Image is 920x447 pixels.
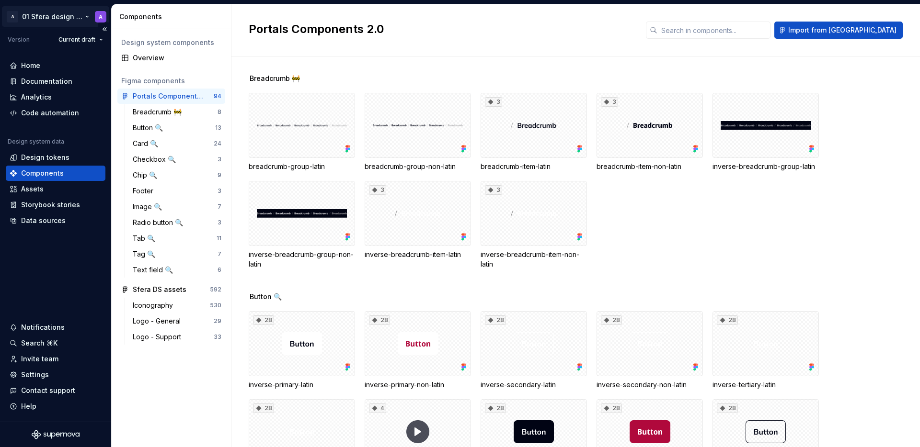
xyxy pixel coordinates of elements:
[713,380,819,390] div: inverse-tertiary-latin
[133,91,204,101] div: Portals Components 2.0
[253,315,274,325] div: 28
[21,61,40,70] div: Home
[21,168,64,178] div: Components
[6,351,105,367] a: Invite team
[601,97,618,107] div: 3
[218,171,221,179] div: 9
[788,25,897,35] span: Import from [GEOGRAPHIC_DATA]
[249,181,355,269] div: inverse-breadcrumb-group-non-latin
[129,183,225,199] a: Footer3
[6,89,105,105] a: Analytics
[133,301,177,310] div: Iconography
[6,166,105,181] a: Components
[129,199,225,214] a: Image 🔍7
[369,315,390,325] div: 28
[133,123,167,133] div: Button 🔍
[365,93,471,171] div: breadcrumb-group-non-latin
[6,335,105,351] button: Search ⌘K
[369,185,386,195] div: 3
[133,155,180,164] div: Checkbox 🔍
[129,262,225,278] a: Text field 🔍6
[129,329,225,345] a: Logo - Support33
[121,38,221,47] div: Design system components
[218,219,221,226] div: 3
[218,187,221,195] div: 3
[6,181,105,197] a: Assets
[58,36,95,44] span: Current draft
[597,162,703,171] div: breadcrumb-item-non-latin
[99,13,103,21] div: A
[6,105,105,121] a: Code automation
[249,93,355,171] div: breadcrumb-group-latin
[365,162,471,171] div: breadcrumb-group-non-latin
[485,403,506,413] div: 28
[481,311,587,390] div: 28inverse-secondary-latin
[129,104,225,120] a: Breadcrumb 🚧8
[129,246,225,262] a: Tag 🔍7
[21,92,52,102] div: Analytics
[481,380,587,390] div: inverse-secondary-latin
[6,399,105,414] button: Help
[133,332,185,342] div: Logo - Support
[6,213,105,228] a: Data sources
[117,282,225,297] a: Sfera DS assets592
[210,302,221,309] div: 530
[21,370,49,380] div: Settings
[214,92,221,100] div: 94
[133,265,177,275] div: Text field 🔍
[129,168,225,183] a: Chip 🔍9
[717,315,738,325] div: 28
[6,320,105,335] button: Notifications
[133,218,187,227] div: Radio button 🔍
[21,402,36,411] div: Help
[119,12,227,22] div: Components
[369,403,386,413] div: 4
[485,315,506,325] div: 28
[214,333,221,341] div: 33
[597,380,703,390] div: inverse-secondary-non-latin
[481,93,587,171] div: 3breadcrumb-item-latin
[218,203,221,211] div: 7
[54,33,107,46] button: Current draft
[249,380,355,390] div: inverse-primary-latin
[713,93,819,171] div: inverse-breadcrumb-group-latin
[365,380,471,390] div: inverse-primary-non-latin
[218,250,221,258] div: 7
[6,367,105,382] a: Settings
[21,153,69,162] div: Design tokens
[215,124,221,132] div: 13
[21,77,72,86] div: Documentation
[713,311,819,390] div: 28inverse-tertiary-latin
[7,11,18,22] div: A
[133,202,166,212] div: Image 🔍
[717,403,738,413] div: 28
[249,162,355,171] div: breadcrumb-group-latin
[32,430,80,439] a: Supernova Logo
[21,386,75,395] div: Contact support
[214,317,221,325] div: 29
[485,97,502,107] div: 3
[129,231,225,246] a: Tab 🔍11
[485,185,502,195] div: 3
[21,184,44,194] div: Assets
[365,311,471,390] div: 28inverse-primary-non-latin
[21,323,65,332] div: Notifications
[129,313,225,329] a: Logo - General29
[129,215,225,230] a: Radio button 🔍3
[21,200,80,210] div: Storybook stories
[249,22,634,37] h2: Portals Components 2.0
[21,354,58,364] div: Invite team
[6,58,105,73] a: Home
[121,76,221,86] div: Figma components
[133,107,185,117] div: Breadcrumb 🚧
[21,338,57,348] div: Search ⌘K
[214,140,221,147] div: 24
[597,93,703,171] div: 3breadcrumb-item-non-latin
[6,197,105,212] a: Storybook stories
[713,162,819,171] div: inverse-breadcrumb-group-latin
[133,249,159,259] div: Tag 🔍
[365,250,471,259] div: inverse-breadcrumb-item-latin
[2,6,109,27] button: A01 Sfera design systemA
[6,383,105,398] button: Contact support
[249,250,355,269] div: inverse-breadcrumb-group-non-latin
